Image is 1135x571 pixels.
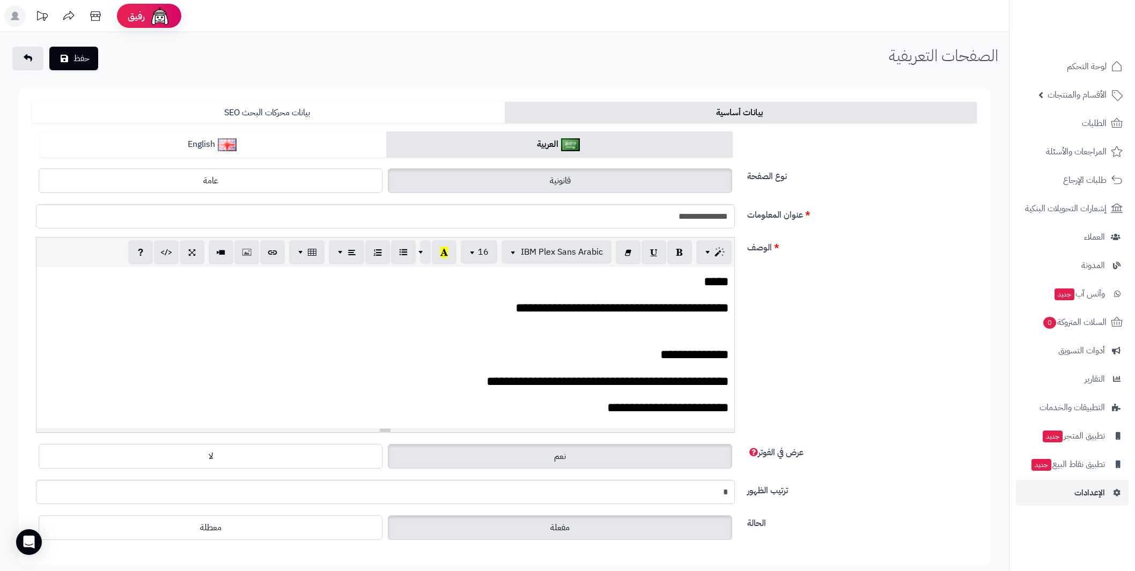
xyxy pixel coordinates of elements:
span: أدوات التسويق [1058,343,1105,358]
span: الإعدادات [1074,485,1105,500]
span: الأقسام والمنتجات [1048,87,1107,102]
span: وآتس آب [1053,286,1105,301]
button: 16 [461,240,497,264]
span: تطبيق المتجر [1042,428,1105,443]
a: السلات المتروكة0 [1016,309,1129,335]
span: المدونة [1081,258,1105,273]
span: مفعلة [550,521,570,534]
a: بيانات أساسية [505,102,977,123]
a: المدونة [1016,253,1129,278]
a: التطبيقات والخدمات [1016,395,1129,420]
a: English [40,131,386,158]
a: طلبات الإرجاع [1016,167,1129,193]
a: إشعارات التحويلات البنكية [1016,196,1129,221]
span: لوحة التحكم [1067,59,1107,74]
span: طلبات الإرجاع [1063,173,1107,188]
span: عرض في الفوتر [747,446,804,459]
span: قانونية [550,174,571,187]
button: IBM Plex Sans Arabic [502,240,611,264]
a: المراجعات والأسئلة [1016,139,1129,165]
img: العربية [561,138,580,151]
label: الوصف [743,237,981,254]
button: حفظ [49,47,98,70]
span: 0 [1043,317,1056,329]
a: بيانات محركات البحث SEO [32,102,505,123]
a: أدوات التسويق [1016,338,1129,364]
label: عنوان المعلومات [743,204,981,221]
span: إشعارات التحويلات البنكية [1025,201,1107,216]
a: تحديثات المنصة [28,5,55,29]
span: IBM Plex Sans Arabic [521,246,603,258]
a: وآتس آبجديد [1016,281,1129,307]
span: العملاء [1084,229,1105,244]
span: 16 [478,246,489,258]
a: الإعدادات [1016,480,1129,506]
span: لا [209,450,213,463]
span: نعم [554,450,566,463]
a: العربية [386,131,732,158]
img: English [218,138,237,151]
a: العملاء [1016,224,1129,250]
a: تطبيق المتجرجديد [1016,423,1129,449]
span: معطلة [200,521,222,534]
a: التقارير [1016,366,1129,392]
a: لوحة التحكم [1016,54,1129,79]
span: تطبيق نقاط البيع [1030,457,1105,472]
a: الطلبات [1016,110,1129,136]
label: الحالة [743,513,981,530]
span: المراجعات والأسئلة [1046,144,1107,159]
label: نوع الصفحة [743,166,981,183]
span: رفيق [128,10,145,23]
span: التطبيقات والخدمات [1040,400,1105,415]
label: ترتيب الظهور [743,480,981,497]
span: الطلبات [1082,116,1107,131]
img: ai-face.png [149,5,171,27]
span: التقارير [1085,372,1105,387]
a: تطبيق نقاط البيعجديد [1016,451,1129,477]
span: جديد [1055,288,1074,300]
span: جديد [1043,431,1063,442]
span: السلات المتروكة [1042,315,1107,330]
span: جديد [1031,459,1051,471]
div: Open Intercom Messenger [16,529,42,555]
h1: الصفحات التعريفية [889,47,998,64]
span: عامة [203,174,218,187]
